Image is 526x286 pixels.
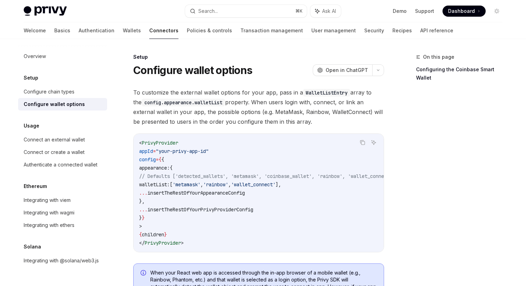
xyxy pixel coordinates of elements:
[139,190,148,196] span: ...
[18,133,107,146] a: Connect an external wallet
[311,22,356,39] a: User management
[416,64,508,83] a: Configuring the Coinbase Smart Wallet
[200,181,203,188] span: ,
[170,181,173,188] span: [
[24,161,97,169] div: Authenticate a connected wallet
[240,22,303,39] a: Transaction management
[198,7,218,15] div: Search...
[423,53,454,61] span: On this page
[24,196,71,204] div: Integrating with viem
[139,198,145,204] span: },
[142,231,164,238] span: children
[415,8,434,15] a: Support
[448,8,475,15] span: Dashboard
[139,156,156,163] span: config
[18,206,107,219] a: Integrating with wagmi
[203,181,228,188] span: 'rainbow'
[420,22,453,39] a: API reference
[18,98,107,111] a: Configure wallet options
[18,194,107,206] a: Integrating with viem
[18,158,107,171] a: Authenticate a connected wallet
[24,74,38,82] h5: Setup
[18,146,107,158] a: Connect or create a wallet
[153,148,156,154] span: =
[310,5,341,17] button: Ask AI
[18,254,107,267] a: Integrating with @solana/web3.js
[24,100,85,108] div: Configure wallet options
[358,138,367,147] button: Copy the contents from the code block
[139,240,145,246] span: </
[392,22,412,39] a: Recipes
[173,181,200,188] span: 'metamask'
[491,6,502,17] button: Toggle dark mode
[161,156,164,163] span: {
[149,22,178,39] a: Connectors
[54,22,70,39] a: Basics
[139,173,395,179] span: // Defaults ['detected_wallets', 'metamask', 'coinbase_wallet', 'rainbow', 'wallet_connect']
[326,67,368,74] span: Open in ChatGPT
[156,148,209,154] span: "your-privy-app-id"
[24,243,41,251] h5: Solana
[24,182,47,190] h5: Ethereum
[393,8,407,15] a: Demo
[24,22,46,39] a: Welcome
[139,140,142,146] span: <
[228,181,231,188] span: ,
[159,156,161,163] span: {
[141,270,148,277] svg: Info
[123,22,141,39] a: Wallets
[276,181,281,188] span: ],
[18,219,107,231] a: Integrating with ethers
[24,209,74,217] div: Integrating with wagmi
[133,64,252,76] h1: Configure wallet options
[18,85,107,98] a: Configure chain types
[170,165,173,171] span: {
[24,256,99,265] div: Integrating with @solana/web3.js
[142,140,178,146] span: PrivyProvider
[142,99,225,106] code: config.appearance.walletList
[24,136,85,144] div: Connect an external wallet
[156,156,159,163] span: =
[18,50,107,63] a: Overview
[164,231,167,238] span: }
[139,181,170,188] span: walletList:
[142,215,145,221] span: }
[24,88,74,96] div: Configure chain types
[443,6,486,17] a: Dashboard
[139,223,142,229] span: >
[24,6,67,16] img: light logo
[139,165,170,171] span: appearance:
[303,89,350,97] code: WalletListEntry
[139,215,142,221] span: }
[295,8,303,14] span: ⌘ K
[231,181,276,188] span: 'wallet_connect'
[364,22,384,39] a: Security
[322,8,336,15] span: Ask AI
[139,206,148,213] span: ...
[148,190,245,196] span: insertTheRestOfYourAppearanceConfig
[24,221,74,229] div: Integrating with ethers
[187,22,232,39] a: Policies & controls
[313,64,372,76] button: Open in ChatGPT
[185,5,307,17] button: Search...⌘K
[181,240,184,246] span: >
[133,54,384,60] div: Setup
[24,148,85,156] div: Connect or create a wallet
[148,206,253,213] span: insertTheRestOfYourPrivyProviderConfig
[139,231,142,238] span: {
[133,88,384,126] span: To customize the external wallet options for your app, pass in a array to the property. When user...
[79,22,114,39] a: Authentication
[24,52,46,60] div: Overview
[139,148,153,154] span: appId
[369,138,378,147] button: Ask AI
[145,240,181,246] span: PrivyProvider
[24,122,39,130] h5: Usage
